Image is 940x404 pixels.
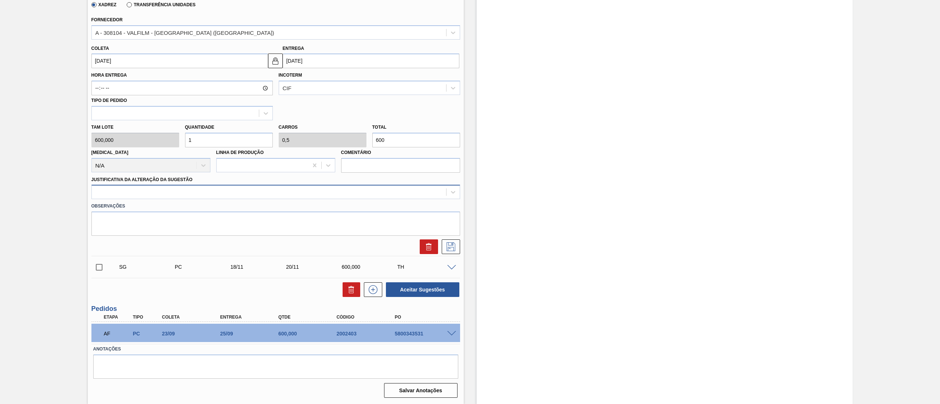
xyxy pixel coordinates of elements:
div: A - 308104 - VALFILM - [GEOGRAPHIC_DATA] ([GEOGRAPHIC_DATA]) [95,29,274,36]
div: Etapa [102,315,134,320]
div: CIF [283,85,292,91]
button: Aceitar Sugestões [386,282,459,297]
div: Coleta [160,315,227,320]
div: Pedido de Compra [173,264,236,270]
div: PO [393,315,459,320]
input: dd/mm/yyyy [283,54,459,68]
div: 600,000 [276,331,343,337]
div: Aguardando Faturamento [102,326,134,342]
div: Excluir Sugestão [416,239,438,254]
div: Salvar Sugestão [438,239,460,254]
img: locked [271,56,280,65]
label: Entrega [283,46,304,51]
div: Entrega [218,315,285,320]
label: Transferência Unidades [127,2,195,7]
div: Qtde [276,315,343,320]
div: 20/11/2025 [284,264,348,270]
button: Salvar Anotações [384,383,458,398]
div: Pedido de Compra [131,331,163,337]
div: Sugestão Criada [117,264,181,270]
label: Xadrez [91,2,117,7]
label: Justificativa da Alteração da Sugestão [91,177,193,182]
label: Linha de Produção [216,150,264,155]
label: Anotações [93,344,458,355]
label: Comentário [341,147,460,158]
label: Carros [279,125,298,130]
button: locked [268,54,283,68]
div: 600,000 [340,264,403,270]
label: Total [372,125,387,130]
label: Tipo de pedido [91,98,127,103]
label: Quantidade [185,125,214,130]
div: TH [395,264,459,270]
div: 25/09/2025 [218,331,285,337]
label: Incoterm [279,73,302,78]
label: Tam lote [91,122,179,133]
h3: Pedidos [91,305,460,313]
div: Aceitar Sugestões [382,282,460,298]
div: 23/09/2025 [160,331,227,337]
label: Fornecedor [91,17,123,22]
div: Tipo [131,315,163,320]
div: 2002403 [335,331,401,337]
p: AF [104,331,132,337]
div: 5800343531 [393,331,459,337]
div: Excluir Sugestões [339,282,360,297]
label: Coleta [91,46,109,51]
label: Hora Entrega [91,70,273,81]
div: Código [335,315,401,320]
div: 18/11/2025 [228,264,292,270]
label: Observações [91,201,460,212]
input: dd/mm/yyyy [91,54,268,68]
div: Nova sugestão [360,282,382,297]
label: [MEDICAL_DATA] [91,150,129,155]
